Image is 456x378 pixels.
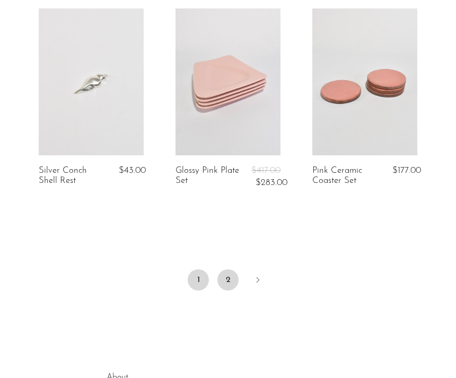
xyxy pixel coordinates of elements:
[176,166,243,188] a: Glossy Pink Plate Set
[312,166,380,186] a: Pink Ceramic Coaster Set
[39,166,106,186] a: Silver Conch Shell Rest
[251,166,280,175] span: $417.00
[217,269,239,291] a: 2
[247,269,268,293] a: Next
[392,166,421,175] span: $177.00
[188,269,209,291] span: 1
[256,178,287,187] span: $283.00
[119,166,146,175] span: $43.00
